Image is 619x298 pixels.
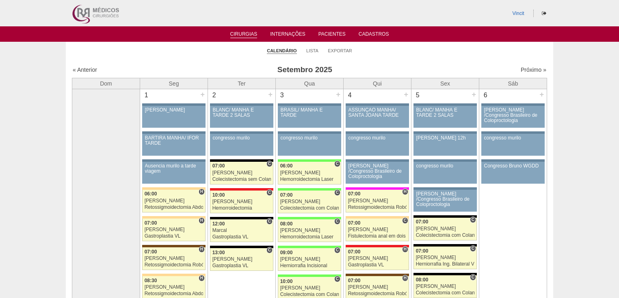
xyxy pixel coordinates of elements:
a: C 07:00 [PERSON_NAME] Colecistectomia com Colangiografia VL [278,191,341,213]
a: H 06:00 [PERSON_NAME] Retossigmoidectomia Abdominal VL [142,190,206,212]
a: [PERSON_NAME] /Congresso Brasileiro de Coloproctologia [481,106,545,128]
div: + [403,89,409,100]
span: 06:00 [280,163,293,169]
a: BRASIL/ MANHÃ E TARDE [278,106,341,128]
div: Key: Aviso [278,103,341,106]
span: 07:00 [348,191,361,197]
div: Key: Blanc [413,244,477,247]
div: Key: Blanc [413,215,477,218]
div: Retossigmoidectomia Robótica [348,205,407,210]
div: + [199,89,206,100]
div: Herniorrafia Incisional [280,263,339,268]
a: H 07:00 [PERSON_NAME] Retossigmoidectomia Robótica [142,247,206,270]
div: [PERSON_NAME] [416,284,475,289]
div: Hemorroidectomia [212,206,271,211]
div: [PERSON_NAME] [280,257,339,262]
div: Key: Aviso [142,131,206,134]
div: Key: Pro Matre [346,187,409,190]
div: [PERSON_NAME] [280,285,339,291]
span: Consultório [402,217,408,224]
div: congresso murilo [213,135,271,141]
div: Key: Bartira [142,187,206,190]
span: 08:00 [416,277,429,283]
div: Colecistectomia com Colangiografia VL [280,206,339,211]
div: 2 [208,89,221,101]
th: Ter [208,78,276,89]
a: « Anterior [73,66,97,73]
div: Key: Aviso [413,159,477,162]
span: 07:00 [145,220,157,226]
a: Calendário [267,48,297,54]
span: 10:00 [280,279,293,284]
div: [PERSON_NAME] /Congresso Brasileiro de Coloproctologia [416,191,474,208]
div: Hemorroidectomia Laser [280,234,339,240]
span: Hospital [199,217,205,224]
h3: Setembro 2025 [186,64,423,76]
div: Hemorroidectomia Laser [280,177,339,182]
a: Cadastros [359,31,389,39]
a: H 07:00 [PERSON_NAME] Gastroplastia VL [346,247,409,270]
div: Retossigmoidectomia Robótica [348,291,407,296]
a: ASSUNÇÃO MANHÃ/ SANTA JOANA TARDE [346,106,409,128]
div: Key: Aviso [346,103,409,106]
a: C 13:00 [PERSON_NAME] Gastroplastia VL [210,248,273,271]
div: Gastroplastia VL [145,234,203,239]
div: [PERSON_NAME] [280,199,339,204]
span: 13:00 [212,250,225,255]
span: Consultório [266,247,273,253]
div: Key: Aviso [210,131,273,134]
div: Key: Aviso [346,131,409,134]
a: BLANC/ MANHÃ E TARDE 2 SALAS [210,106,273,128]
a: [PERSON_NAME] 12h [413,134,477,156]
div: [PERSON_NAME] [212,170,271,176]
a: C 07:00 [PERSON_NAME] Colecistectomia sem Colangiografia VL [210,162,273,184]
div: Key: Aviso [413,131,477,134]
a: H 07:00 [PERSON_NAME] Retossigmoidectomia Robótica [346,190,409,212]
div: Key: Brasil [278,188,341,191]
div: congresso murilo [348,135,407,141]
div: congresso murilo [484,135,542,141]
div: ASSUNÇÃO MANHÃ/ SANTA JOANA TARDE [348,107,407,118]
a: congresso murilo [278,134,341,156]
div: + [335,89,342,100]
div: [PERSON_NAME] [145,107,203,113]
div: Colecistectomia com Colangiografia VL [416,290,475,296]
div: Marcal [212,228,271,233]
span: 07:00 [280,192,293,198]
div: [PERSON_NAME] /Congresso Brasileiro de Coloproctologia [348,163,407,180]
span: 08:30 [145,278,157,283]
a: C 08:00 [PERSON_NAME] Colecistectomia com Colangiografia VL [413,275,477,298]
div: Key: Bartira [142,274,206,276]
a: Próximo » [521,66,546,73]
span: Consultório [266,189,273,196]
a: BARTIRA MANHÃ/ IFOR TARDE [142,134,206,156]
span: Consultório [266,218,273,225]
div: 5 [411,89,424,101]
span: Consultório [470,245,476,252]
a: Internações [270,31,305,39]
a: congresso murilo [481,134,545,156]
span: Hospital [402,189,408,195]
span: Consultório [334,189,340,196]
a: C 10:00 [PERSON_NAME] Hemorroidectomia [210,191,273,213]
div: + [470,89,477,100]
span: 07:00 [348,249,361,255]
span: 07:00 [416,248,429,254]
div: Retossigmoidectomia Robótica [145,262,203,268]
div: Key: Brasil [278,217,341,219]
a: C 09:00 [PERSON_NAME] Herniorrafia Incisional [278,248,341,271]
div: Key: Blanc [210,246,273,248]
div: [PERSON_NAME] [348,285,407,290]
div: [PERSON_NAME] [145,256,203,261]
div: [PERSON_NAME] /Congresso Brasileiro de Coloproctologia [484,107,542,124]
div: Key: Blanc [210,217,273,219]
span: 08:00 [280,221,293,227]
div: Key: Aviso [413,187,477,190]
a: Congresso Bruno WGDD [481,162,545,184]
a: congresso murilo [346,134,409,156]
div: 6 [479,89,492,101]
a: Lista [306,48,318,54]
div: Key: Brasil [278,246,341,248]
span: Consultório [334,247,340,253]
div: BRASIL/ MANHÃ E TARDE [281,107,339,118]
